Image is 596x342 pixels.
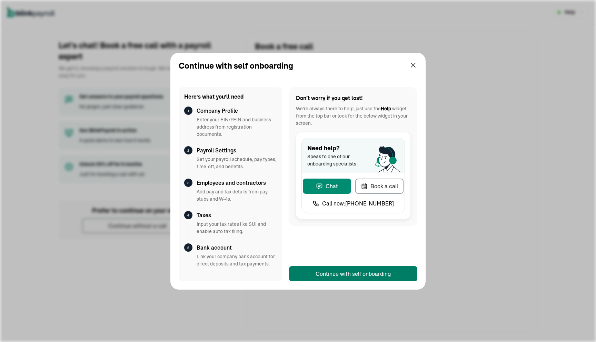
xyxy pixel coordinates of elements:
[355,179,404,194] button: Book a call
[562,309,596,342] iframe: Chat Widget
[296,94,410,102] h2: Don’t worry if you get lost!
[188,108,189,113] p: 1
[296,105,410,127] div: We’re always there to help, just use the widget from the top bar or look for the below widget in ...
[197,115,277,138] p: Enter your EIN/FEIN and business address from registration documents.
[197,187,277,203] p: Add pay and tax details from pay stubs and W-4s.
[197,146,277,154] h3: Payroll Settings
[170,53,301,79] h2: Continue with self onboarding
[307,153,366,168] span: Speak to one of our onboarding specialists
[307,144,399,153] span: Need help?
[197,107,277,115] h3: Company Profile
[197,252,277,268] p: Link your company bank account for direct deposits and tax payments.
[184,93,277,101] h2: Here's what you'll need
[289,266,417,281] button: Continue with self onboarding
[316,182,338,190] div: Chat
[187,213,189,218] p: 4
[316,270,391,278] div: Continue with self onboarding
[361,182,398,190] div: Book a call
[197,243,277,252] h3: Bank account
[197,154,277,170] p: Set your payroll schedule, pay types, time-off, and benefits.
[187,245,189,250] p: 5
[381,105,391,112] b: Help
[197,219,277,235] p: Input your tax rates like SUI and enable auto tax filing.
[187,148,189,153] p: 2
[322,199,394,208] span: Call now: [PHONE_NUMBER]
[197,211,277,219] h3: Taxes
[197,179,277,187] h3: Employees and contractors
[187,180,189,185] p: 3
[303,179,351,194] button: Chat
